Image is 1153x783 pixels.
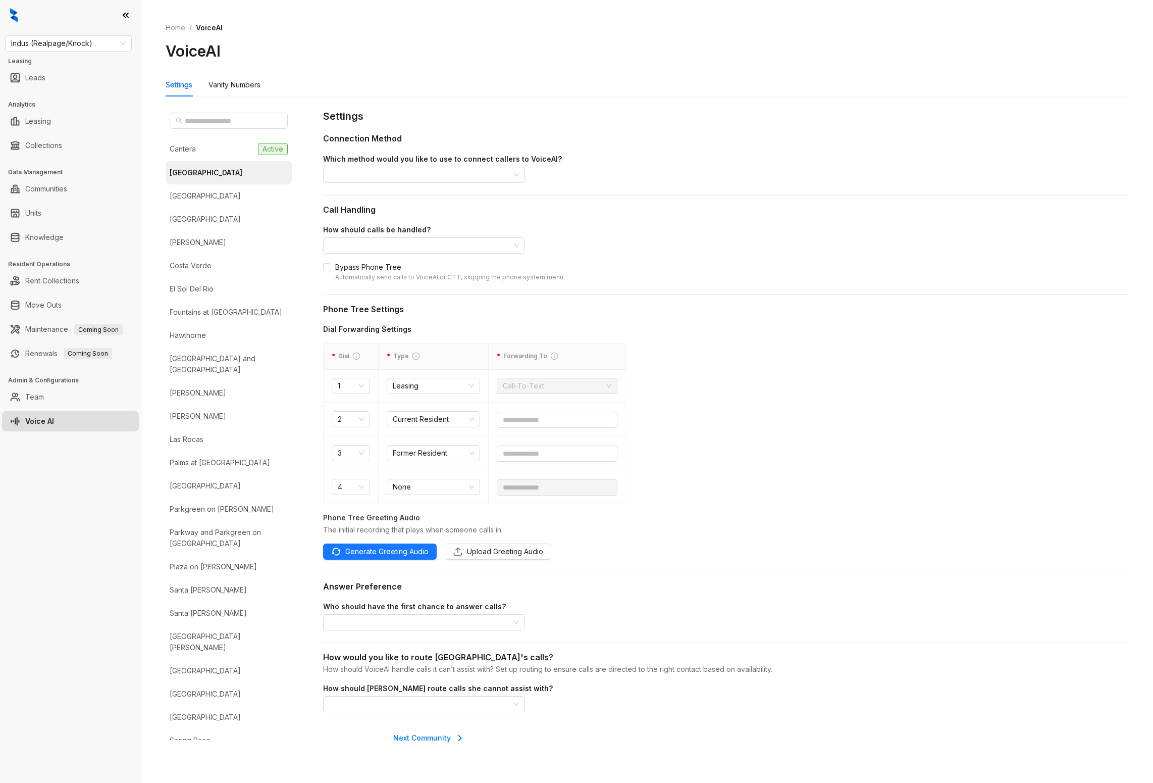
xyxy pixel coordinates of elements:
div: Hawthorne [170,330,206,341]
span: 4 [338,479,364,495]
div: Phone Tree Settings [323,303,1129,316]
span: Coming Soon [64,348,112,359]
a: RenewalsComing Soon [25,344,112,364]
div: Type [387,352,480,361]
li: Leads [2,68,139,88]
a: Leads [25,68,45,88]
div: How would you like to route [GEOGRAPHIC_DATA]'s calls? [323,651,1129,664]
div: Settings [323,109,1129,124]
a: Voice AI [25,411,54,431]
div: Parkgreen on [PERSON_NAME] [170,504,274,515]
div: How should [PERSON_NAME] route calls she cannot assist with? [323,683,1129,694]
div: Costa Verde [170,260,212,271]
div: The initial recording that plays when someone calls in. [323,524,1129,535]
h3: Leasing [8,57,141,66]
div: Vanity Numbers [208,79,260,90]
li: Team [2,387,139,407]
div: Las Rocas [170,434,203,445]
span: VoiceAI [196,23,223,32]
li: Units [2,203,139,223]
a: Collections [25,135,62,156]
div: Which method would you like to use to connect callers to VoiceAI? [323,154,1129,165]
div: [GEOGRAPHIC_DATA] [170,214,241,225]
div: [GEOGRAPHIC_DATA] [170,480,241,492]
a: Leasing [25,111,51,131]
a: Team [25,387,44,407]
li: Rent Collections [2,271,139,291]
li: Voice AI [2,411,139,431]
h3: Admin & Configurations [8,376,141,385]
a: Move Outs [25,295,62,315]
div: Santa [PERSON_NAME] [170,584,247,596]
span: Coming Soon [74,324,123,335]
span: 3 [338,446,364,461]
div: How should calls be handled? [323,224,1129,235]
li: Maintenance [2,319,139,339]
li: Communities [2,179,139,199]
div: Cantera [170,143,196,155]
span: None [393,479,474,495]
a: Units [25,203,41,223]
span: 1 [338,378,364,394]
li: / [189,22,192,33]
a: Rent Collections [25,271,79,291]
div: Next Community [393,732,465,744]
div: Santa [PERSON_NAME] [170,608,247,619]
div: Phone Tree Greeting Audio [323,512,1129,523]
span: Former Resident [393,446,474,461]
span: Current Resident [393,412,474,427]
div: [GEOGRAPHIC_DATA] [170,712,241,723]
div: [GEOGRAPHIC_DATA] [170,190,241,202]
li: Collections [2,135,139,156]
div: Spring Rose [170,735,211,746]
div: [GEOGRAPHIC_DATA] and [GEOGRAPHIC_DATA] [170,353,288,375]
div: How should VoiceAI handle calls it can’t assist with? Set up routing to ensure calls are directed... [323,664,1129,675]
div: Connection Method [323,132,1129,145]
div: El Sol Del Rio [170,283,214,295]
img: logo [10,8,18,22]
span: Indus (Realpage/Knock) [11,36,126,51]
h3: Data Management [8,168,141,177]
span: Active [258,143,288,155]
div: Call Handling [323,204,1129,216]
span: 2 [338,412,364,427]
div: [PERSON_NAME] [170,237,226,248]
div: Plaza on [PERSON_NAME] [170,561,257,572]
div: [PERSON_NAME] [170,411,226,422]
h2: VoiceAI [166,41,221,61]
span: search [176,117,183,124]
div: Dial [332,352,370,361]
button: Upload Greeting Audio [445,544,551,560]
li: Leasing [2,111,139,131]
div: Dial Forwarding Settings [323,324,626,335]
a: Communities [25,179,67,199]
a: Home [164,22,187,33]
span: Call-To-Text [503,378,611,394]
div: Parkway and Parkgreen on [GEOGRAPHIC_DATA] [170,527,288,549]
div: Forwarding To [497,352,617,361]
button: Generate Greeting Audio [323,544,437,560]
div: Palms at [GEOGRAPHIC_DATA] [170,457,270,468]
div: Settings [166,79,192,90]
span: Bypass Phone Tree [331,262,569,282]
span: Generate Greeting Audio [345,546,429,557]
li: Knowledge [2,227,139,248]
a: Knowledge [25,227,64,248]
h3: Resident Operations [8,260,141,269]
span: Upload Greeting Audio [467,546,543,557]
div: [PERSON_NAME] [170,387,226,399]
div: [GEOGRAPHIC_DATA] [170,689,241,700]
h3: Analytics [8,100,141,109]
div: Fountains at [GEOGRAPHIC_DATA] [170,307,282,318]
div: [GEOGRAPHIC_DATA][PERSON_NAME] [170,631,288,653]
span: Leasing [393,378,474,394]
div: Automatically send calls to VoiceAI or CTT, skipping the phone system menu. [335,273,565,282]
div: [GEOGRAPHIC_DATA] [170,665,241,676]
div: Answer Preference [323,580,1129,593]
li: Renewals [2,344,139,364]
div: [GEOGRAPHIC_DATA] [170,167,242,178]
li: Move Outs [2,295,139,315]
div: Who should have the first chance to answer calls? [323,601,1129,612]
